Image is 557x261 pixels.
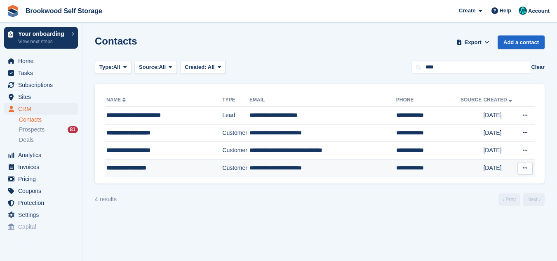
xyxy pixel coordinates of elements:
a: Your onboarding View next steps [4,27,78,49]
span: Create [459,7,475,15]
span: Account [528,7,550,15]
span: Source: [139,63,159,71]
button: Export [455,35,491,49]
td: [DATE] [483,159,516,176]
span: Sites [18,91,68,103]
button: Created: All [180,61,226,74]
a: Previous [498,193,520,206]
button: Clear [531,63,545,71]
span: Storefront [7,240,82,248]
button: Source: All [134,61,177,74]
th: Phone [396,94,461,107]
img: Holly/Tom/Duncan [519,7,527,15]
span: Prospects [19,126,45,134]
a: menu [4,55,78,67]
span: Invoices [18,161,68,173]
a: Created [483,97,513,103]
p: View next steps [18,38,67,45]
td: [DATE] [483,124,516,142]
a: Name [106,97,127,103]
a: menu [4,197,78,209]
span: Settings [18,209,68,221]
span: Analytics [18,149,68,161]
div: 81 [68,126,78,133]
span: Subscriptions [18,79,68,91]
h1: Contacts [95,35,137,47]
span: Home [18,55,68,67]
span: Tasks [18,67,68,79]
a: menu [4,91,78,103]
span: Protection [18,197,68,209]
p: Your onboarding [18,31,67,37]
span: Help [500,7,511,15]
a: Brookwood Self Storage [22,4,106,18]
a: Deals [19,136,78,144]
nav: Page [497,193,546,206]
span: Export [465,38,482,47]
td: Customer [222,159,249,176]
a: menu [4,149,78,161]
a: Add a contact [498,35,545,49]
td: [DATE] [483,142,516,160]
div: 4 results [95,195,117,204]
button: Type: All [95,61,131,74]
a: Next [523,193,545,206]
td: Customer [222,124,249,142]
span: All [208,64,215,70]
a: menu [4,79,78,91]
span: Deals [19,136,34,144]
a: menu [4,209,78,221]
span: Coupons [18,185,68,197]
a: Prospects 81 [19,125,78,134]
span: Created: [185,64,207,70]
a: menu [4,173,78,185]
span: Type: [99,63,113,71]
td: [DATE] [483,107,516,125]
th: Type [222,94,249,107]
a: menu [4,185,78,197]
th: Email [249,94,396,107]
a: menu [4,103,78,115]
a: menu [4,221,78,233]
span: All [159,63,166,71]
td: Customer [222,142,249,160]
span: All [113,63,120,71]
span: Pricing [18,173,68,185]
img: stora-icon-8386f47178a22dfd0bd8f6a31ec36ba5ce8667c1dd55bd0f319d3a0aa187defe.svg [7,5,19,17]
th: Source [461,94,484,107]
a: Contacts [19,116,78,124]
span: CRM [18,103,68,115]
td: Lead [222,107,249,125]
a: menu [4,67,78,79]
a: menu [4,161,78,173]
span: Capital [18,221,68,233]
